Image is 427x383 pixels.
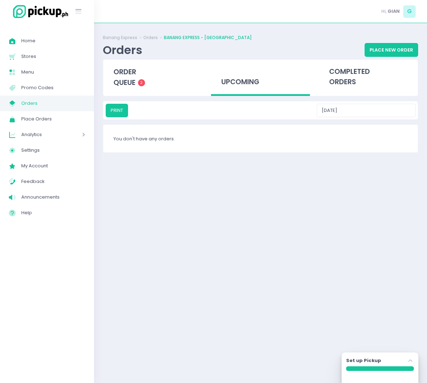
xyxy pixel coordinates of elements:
span: Stores [21,52,85,61]
img: logo [9,4,69,19]
span: Menu [21,68,85,77]
button: Place New Order [365,43,418,56]
span: Home [21,36,85,45]
span: Feedback [21,177,85,186]
span: GIAN [388,8,400,15]
span: Announcements [21,193,85,202]
span: Promo Codes [21,83,85,92]
span: G [403,5,416,18]
span: My Account [21,161,85,171]
div: You don't have any orders. [103,125,418,152]
span: Settings [21,146,85,155]
label: Set up Pickup [346,357,381,364]
div: completed orders [319,60,418,95]
span: Help [21,208,85,217]
div: Orders [103,43,142,57]
span: Orders [21,99,85,108]
span: 2 [138,79,145,86]
div: upcoming [211,60,310,96]
button: PRINT [106,104,128,117]
a: Orders [143,34,158,41]
span: Place Orders [21,114,85,124]
span: order queue [113,67,136,87]
a: Banang Express [103,34,137,41]
span: Hi, [381,8,387,15]
span: Analytics [21,130,62,139]
a: BANANG EXPRESS - [GEOGRAPHIC_DATA] [164,34,252,41]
